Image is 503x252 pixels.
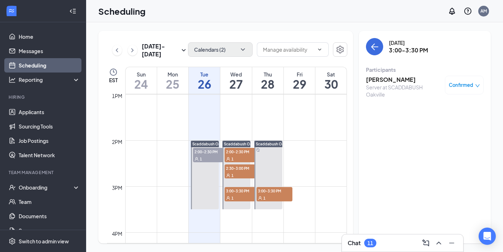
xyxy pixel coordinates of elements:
[109,68,118,76] svg: Clock
[157,71,188,78] div: Mon
[9,184,16,191] svg: UserCheck
[189,67,220,94] a: August 26, 2025
[258,196,262,200] svg: User
[188,42,253,57] button: Calendars (2)ChevronDown
[9,94,79,100] div: Hiring
[256,148,260,152] svg: Sync
[225,187,260,194] span: 3:00-3:30 PM
[157,67,188,94] a: August 25, 2025
[333,42,347,57] button: Settings
[256,142,299,146] span: Scaddabush OakvilleGM
[19,76,80,83] div: Reporting
[252,67,283,94] a: August 28, 2025
[19,223,80,238] a: Surveys
[284,78,315,90] h1: 29
[19,195,80,209] a: Team
[189,71,220,78] div: Tue
[366,76,441,84] h3: [PERSON_NAME]
[126,78,157,90] h1: 24
[111,230,124,238] div: 4pm
[449,81,473,89] span: Confirmed
[19,44,80,58] a: Messages
[111,92,124,100] div: 1pm
[366,38,383,55] button: back-button
[69,8,76,15] svg: Collapse
[19,105,80,119] a: Applicants
[226,157,230,161] svg: User
[389,39,428,46] div: [DATE]
[231,157,234,162] span: 1
[126,67,157,94] a: August 24, 2025
[129,46,136,55] svg: ChevronRight
[126,71,157,78] div: Sun
[336,45,344,54] svg: Settings
[434,239,443,247] svg: ChevronUp
[19,29,80,44] a: Home
[479,228,496,245] div: Open Intercom Messenger
[422,239,430,247] svg: ComposeMessage
[179,46,188,55] svg: SmallChevronDown
[220,67,251,94] a: August 27, 2025
[475,83,480,88] span: down
[111,184,124,192] div: 3pm
[315,67,347,94] a: August 30, 2025
[370,42,379,51] svg: ArrowLeft
[252,78,283,90] h1: 28
[19,134,80,148] a: Job Postings
[225,148,260,155] span: 2:00-2:30 PM
[157,78,188,90] h1: 25
[348,239,361,247] h3: Chat
[19,119,80,134] a: Sourcing Tools
[220,78,251,90] h1: 27
[448,7,456,15] svg: Notifications
[389,46,428,54] h3: 3:00-3:30 PM
[9,76,16,83] svg: Analysis
[226,196,230,200] svg: User
[263,46,314,53] input: Manage availability
[113,46,121,55] svg: ChevronLeft
[420,237,432,249] button: ComposeMessage
[19,58,80,73] a: Scheduling
[366,84,441,98] div: Server at SCADDABUSH Oakville
[480,8,487,14] div: AM
[112,45,122,56] button: ChevronLeft
[231,173,234,178] span: 1
[111,138,124,146] div: 2pm
[189,78,220,90] h1: 26
[220,71,251,78] div: Wed
[19,209,80,223] a: Documents
[98,5,146,17] h1: Scheduling
[19,184,74,191] div: Onboarding
[317,47,323,52] svg: ChevronDown
[447,239,456,247] svg: Minimize
[315,78,347,90] h1: 30
[226,173,230,178] svg: User
[19,148,80,162] a: Talent Network
[128,45,137,56] button: ChevronRight
[8,7,15,14] svg: WorkstreamLogo
[231,196,234,201] span: 1
[366,66,484,73] div: Participants
[446,237,457,249] button: Minimize
[9,169,79,176] div: Team Management
[464,7,472,15] svg: QuestionInfo
[225,164,260,172] span: 2:30-3:00 PM
[433,237,445,249] button: ChevronUp
[194,157,199,161] svg: User
[109,76,118,84] span: EST
[239,46,246,53] svg: ChevronDown
[19,238,69,245] div: Switch to admin view
[200,157,202,162] span: 1
[252,71,283,78] div: Thu
[284,71,315,78] div: Fri
[263,196,265,201] span: 1
[9,238,16,245] svg: Settings
[224,142,267,146] span: Scaddabush OakvilleGM
[315,71,347,78] div: Sat
[333,42,347,58] a: Settings
[142,42,179,58] h3: [DATE] - [DATE]
[284,67,315,94] a: August 29, 2025
[193,148,229,155] span: 2:00-2:30 PM
[192,142,235,146] span: Scaddabush OakvilleGM
[367,240,373,246] div: 11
